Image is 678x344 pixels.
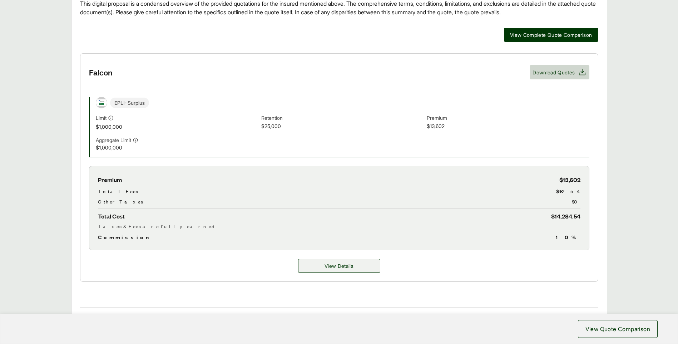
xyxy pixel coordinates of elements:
a: Falcon details [298,259,380,273]
button: View Complete Quote Comparison [504,28,598,42]
span: $14,284.54 [551,211,580,221]
span: View Quote Comparison [585,325,650,333]
span: $1,000,000 [96,144,258,151]
h3: Falcon [89,67,113,78]
button: Download Quotes [530,65,589,79]
span: 10 % [556,233,580,241]
button: View Quote Comparison [578,320,658,338]
span: Commission [98,233,152,241]
span: $13,602 [427,122,589,131]
div: Taxes & Fees are fully earned. [98,222,580,230]
span: Total Fees [98,187,138,195]
span: $0 [572,198,580,205]
span: Other Taxes [98,198,143,205]
span: Total Cost [98,211,125,221]
span: Limit [96,114,107,122]
span: $25,000 [261,122,424,131]
span: Aggregate Limit [96,136,131,144]
span: View Complete Quote Comparison [510,31,592,39]
span: $682.54 [556,187,580,195]
span: Download Quotes [533,69,575,76]
img: Falcon Risk - HDI [96,99,107,106]
span: $1,000,000 [96,123,258,131]
button: View Details [298,259,380,273]
span: EPLI - Surplus [110,98,149,108]
span: Premium [427,114,589,122]
span: $13,602 [559,175,580,185]
span: Premium [98,175,122,185]
span: Retention [261,114,424,122]
span: View Details [325,262,353,270]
